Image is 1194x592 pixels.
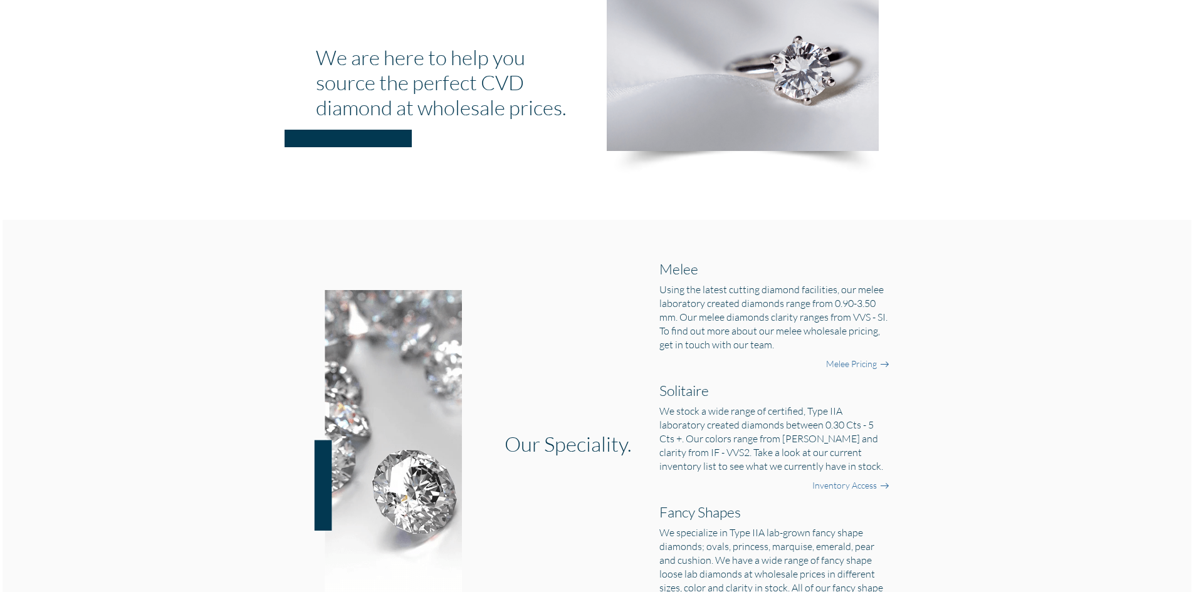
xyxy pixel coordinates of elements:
h1: We are here to help you source the perfect CVD diamond at wholesale prices. [316,44,588,120]
img: right-arrow [879,481,889,491]
h1: Our Speciality. [505,431,638,456]
img: right-arrow [879,360,889,370]
h5: Using the latest cutting diamond facilities, our melee laboratory created diamonds range from 0.9... [659,283,889,351]
a: Melee Pricing [826,358,877,370]
h2: Solitaire [659,382,889,399]
iframe: Drift Widget Chat Controller [1131,529,1179,577]
h2: Melee [659,260,889,278]
a: Inventory Access [812,479,877,492]
h5: We stock a wide range of certified, Type IIA laboratory created diamonds between 0.30 Cts - 5 Cts... [659,404,889,473]
h2: Fancy Shapes [659,503,889,521]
